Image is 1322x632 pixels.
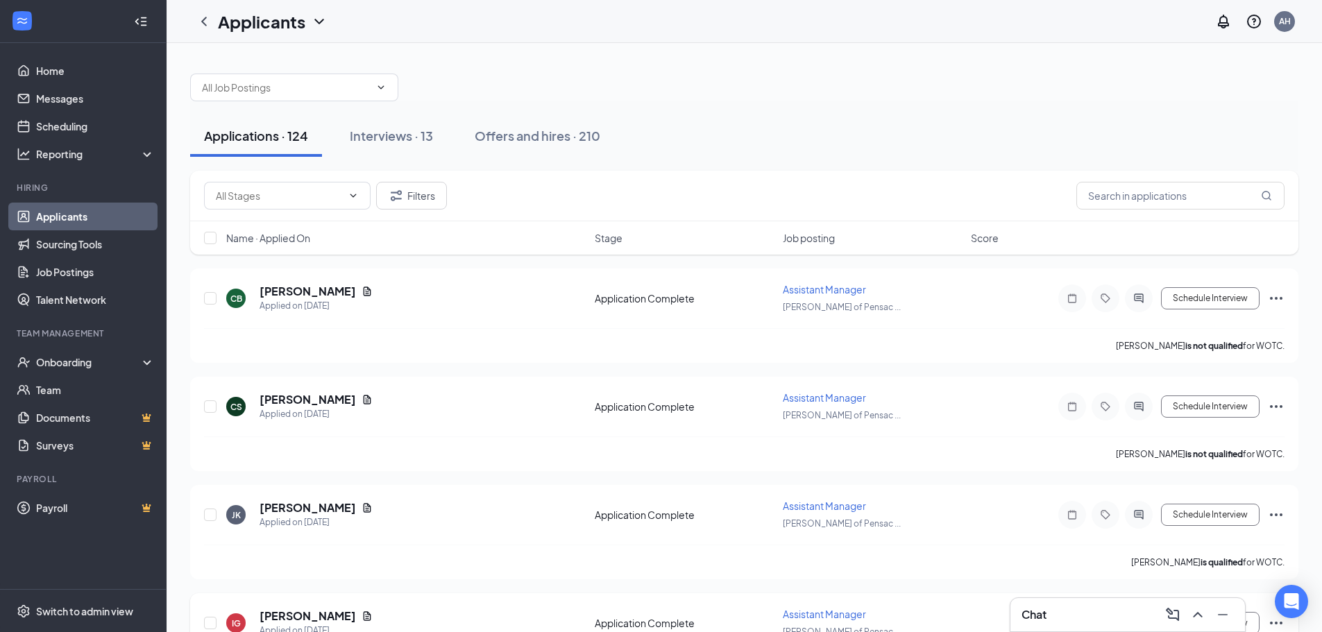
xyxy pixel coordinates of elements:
b: is not qualified [1185,449,1243,459]
div: CS [230,401,242,413]
svg: Filter [388,187,405,204]
h5: [PERSON_NAME] [260,284,356,299]
div: Applied on [DATE] [260,515,373,529]
a: Sourcing Tools [36,230,155,258]
div: Application Complete [595,400,774,413]
div: Payroll [17,473,152,485]
div: Onboarding [36,355,143,369]
div: Applied on [DATE] [260,407,373,421]
svg: ChevronDown [311,13,328,30]
svg: ComposeMessage [1164,606,1181,623]
span: [PERSON_NAME] of Pensac ... [783,302,901,312]
span: Assistant Manager [783,283,866,296]
div: Applied on [DATE] [260,299,373,313]
svg: ChevronDown [348,190,359,201]
span: Assistant Manager [783,608,866,620]
div: Application Complete [595,508,774,522]
a: Talent Network [36,286,155,314]
div: Reporting [36,147,155,161]
div: Interviews · 13 [350,127,433,144]
svg: Collapse [134,15,148,28]
a: Job Postings [36,258,155,286]
div: Switch to admin view [36,604,133,618]
button: Schedule Interview [1161,287,1260,309]
div: JK [232,509,241,521]
h5: [PERSON_NAME] [260,500,356,515]
button: Minimize [1212,604,1234,626]
input: All Stages [216,188,342,203]
div: Team Management [17,327,152,339]
a: Scheduling [36,112,155,140]
span: Name · Applied On [226,231,310,245]
a: PayrollCrown [36,494,155,522]
svg: Document [362,394,373,405]
svg: QuestionInfo [1246,13,1262,30]
svg: ActiveChat [1130,401,1147,412]
h3: Chat [1022,607,1046,622]
span: Assistant Manager [783,391,866,404]
svg: ActiveChat [1130,293,1147,304]
svg: Ellipses [1268,615,1285,631]
a: SurveysCrown [36,432,155,459]
svg: Tag [1097,509,1114,520]
svg: UserCheck [17,355,31,369]
div: Application Complete [595,291,774,305]
input: Search in applications [1076,182,1285,210]
button: ChevronUp [1187,604,1209,626]
svg: Ellipses [1268,290,1285,307]
button: Filter Filters [376,182,447,210]
svg: WorkstreamLogo [15,14,29,28]
p: [PERSON_NAME] for WOTC. [1116,448,1285,460]
span: [PERSON_NAME] of Pensac ... [783,410,901,420]
div: Open Intercom Messenger [1275,585,1308,618]
svg: Ellipses [1268,506,1285,523]
h5: [PERSON_NAME] [260,608,356,624]
svg: Note [1064,401,1081,412]
svg: Tag [1097,401,1114,412]
div: CB [230,293,242,305]
svg: Note [1064,509,1081,520]
span: Score [971,231,999,245]
b: is qualified [1201,557,1243,567]
svg: Analysis [17,147,31,161]
span: [PERSON_NAME] of Pensac ... [783,518,901,529]
svg: Notifications [1215,13,1232,30]
input: All Job Postings [202,80,370,95]
svg: Tag [1097,293,1114,304]
div: Offers and hires · 210 [475,127,600,144]
a: Team [36,376,155,404]
p: [PERSON_NAME] for WOTC. [1131,556,1285,568]
span: Stage [595,231,622,245]
div: Hiring [17,182,152,194]
svg: Settings [17,604,31,618]
a: Home [36,57,155,85]
span: Job posting [783,231,835,245]
a: DocumentsCrown [36,404,155,432]
svg: Ellipses [1268,398,1285,415]
svg: MagnifyingGlass [1261,190,1272,201]
div: AH [1279,15,1291,27]
p: [PERSON_NAME] for WOTC. [1116,340,1285,352]
div: Applications · 124 [204,127,308,144]
svg: Document [362,502,373,513]
svg: ChevronDown [375,82,387,93]
a: Applicants [36,203,155,230]
button: ComposeMessage [1162,604,1184,626]
h5: [PERSON_NAME] [260,392,356,407]
span: Assistant Manager [783,499,866,512]
svg: Minimize [1214,606,1231,623]
div: Application Complete [595,616,774,630]
svg: ChevronUp [1189,606,1206,623]
h1: Applicants [218,10,305,33]
svg: Note [1064,293,1081,304]
button: Schedule Interview [1161,395,1260,418]
b: is not qualified [1185,341,1243,351]
button: Schedule Interview [1161,504,1260,526]
svg: ActiveChat [1130,509,1147,520]
a: Messages [36,85,155,112]
svg: ChevronLeft [196,13,212,30]
svg: Document [362,610,373,622]
div: IG [232,617,241,629]
svg: Document [362,286,373,297]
